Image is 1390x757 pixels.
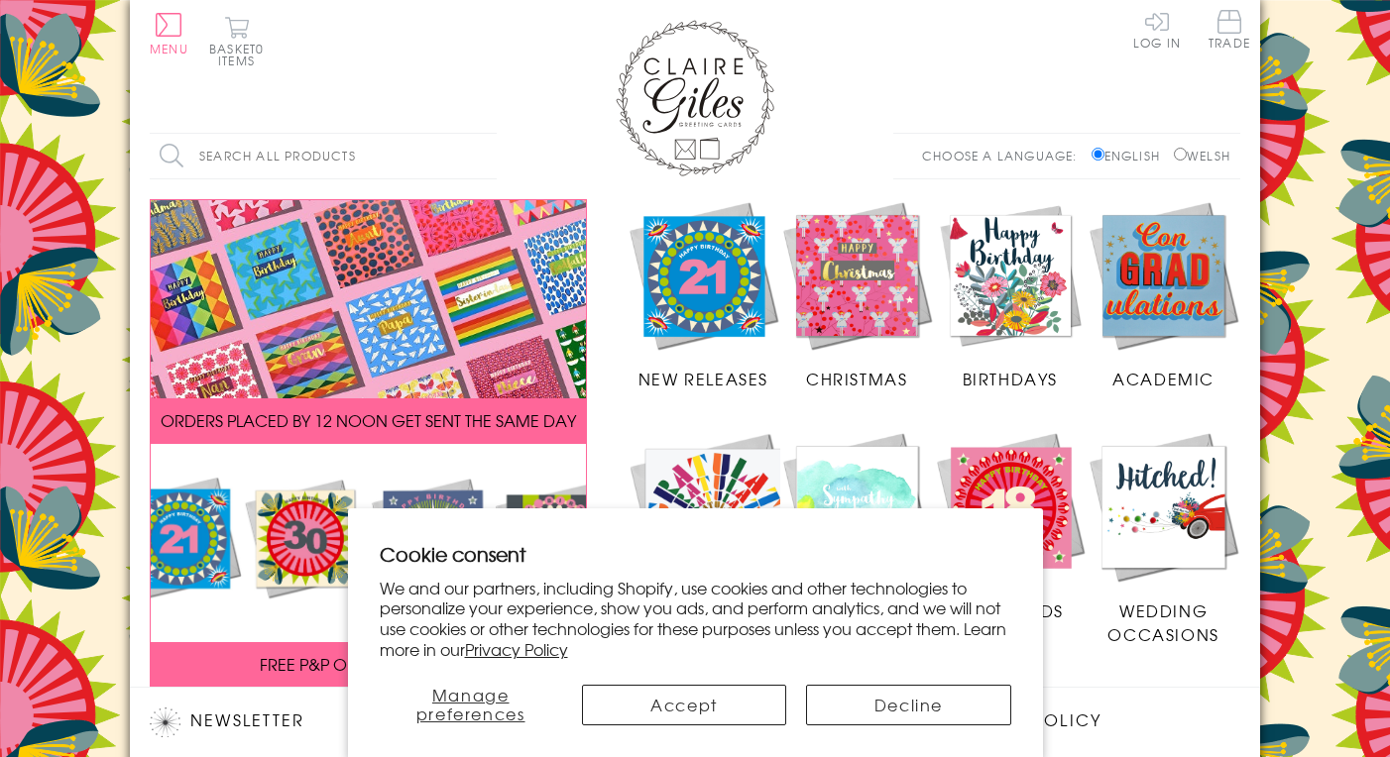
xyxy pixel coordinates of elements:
[1174,147,1230,164] label: Welsh
[934,199,1088,391] a: Birthdays
[161,408,576,432] span: ORDERS PLACED BY 12 NOON GET SENT THE SAME DAY
[616,20,774,176] img: Claire Giles Greetings Cards
[150,134,497,178] input: Search all products
[1174,148,1187,161] input: Welsh
[1133,10,1181,49] a: Log In
[380,685,562,725] button: Manage preferences
[1112,367,1215,390] span: Academic
[380,578,1011,660] p: We and our partners, including Shopify, use cookies and other technologies to personalize your ex...
[638,367,768,390] span: New Releases
[260,652,478,676] span: FREE P&P ON ALL UK ORDERS
[780,430,934,622] a: Sympathy
[806,367,907,390] span: Christmas
[1087,430,1240,646] a: Wedding Occasions
[627,199,780,391] a: New Releases
[934,430,1088,622] a: Age Cards
[150,707,487,737] h2: Newsletter
[1087,199,1240,391] a: Academic
[627,430,805,647] a: Congratulations
[1092,148,1104,161] input: English
[380,540,1011,568] h2: Cookie consent
[1107,598,1218,646] span: Wedding Occasions
[963,367,1058,390] span: Birthdays
[582,685,786,725] button: Accept
[209,16,264,66] button: Basket0 items
[150,40,188,57] span: Menu
[465,637,568,661] a: Privacy Policy
[780,199,934,391] a: Christmas
[477,134,497,178] input: Search
[218,40,264,69] span: 0 items
[416,683,525,725] span: Manage preferences
[922,147,1088,164] p: Choose a language:
[150,13,188,54] button: Menu
[1092,147,1170,164] label: English
[1209,10,1250,53] a: Trade
[806,685,1010,725] button: Decline
[1209,10,1250,49] span: Trade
